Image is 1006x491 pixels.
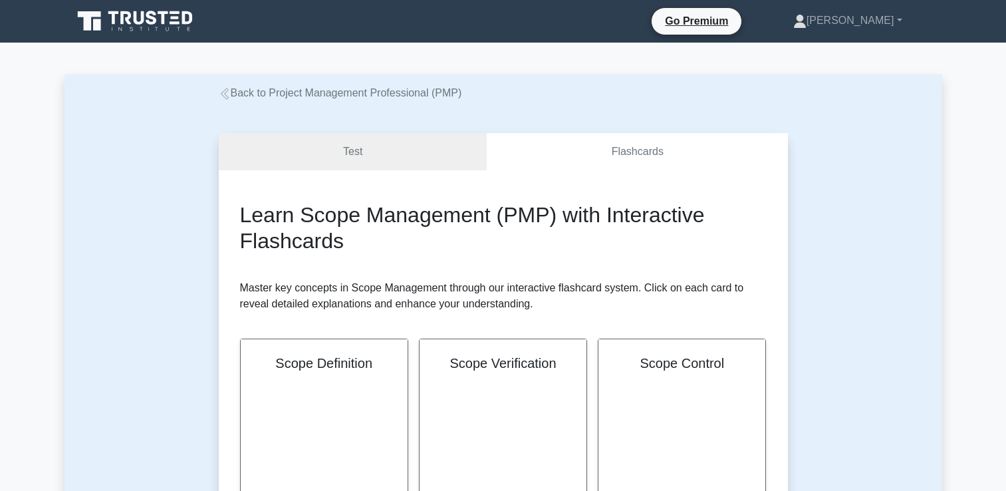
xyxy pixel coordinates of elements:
a: Back to Project Management Professional (PMP) [219,87,462,98]
a: [PERSON_NAME] [761,7,934,34]
a: Flashcards [487,133,787,171]
h2: Scope Control [614,355,749,371]
h2: Scope Definition [257,355,392,371]
h2: Scope Verification [436,355,570,371]
a: Test [219,133,487,171]
p: Master key concepts in Scope Management through our interactive flashcard system. Click on each c... [240,280,767,312]
a: Go Premium [657,13,736,29]
h2: Learn Scope Management (PMP) with Interactive Flashcards [240,202,767,253]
